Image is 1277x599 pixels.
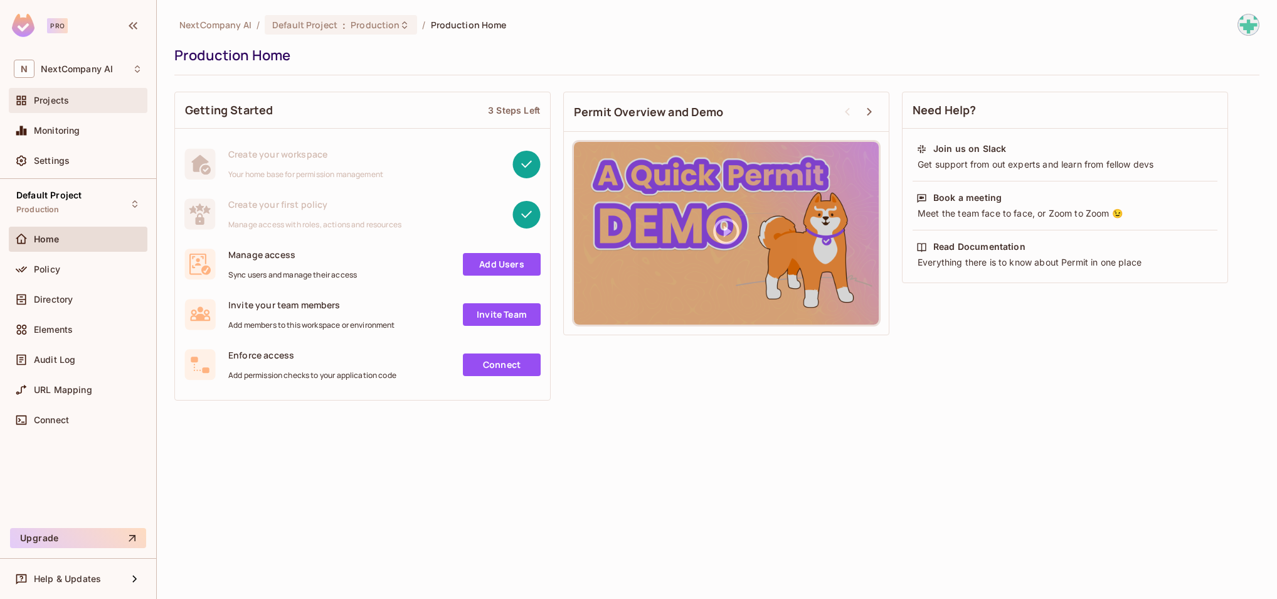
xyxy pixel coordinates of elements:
[463,253,541,276] a: Add Users
[34,355,75,365] span: Audit Log
[1238,14,1259,35] img: josh@nextcompany.io
[574,104,724,120] span: Permit Overview and Demo
[10,528,146,548] button: Upgrade
[228,270,357,280] span: Sync users and manage their access
[34,95,69,105] span: Projects
[463,353,541,376] a: Connect
[14,60,34,78] span: N
[34,294,73,305] span: Directory
[47,18,68,33] div: Pro
[228,170,383,180] span: Your home base for permission management
[228,320,395,330] span: Add members to this workspace or environment
[34,234,60,244] span: Home
[34,574,101,584] span: Help & Updates
[488,104,540,116] div: 3 Steps Left
[34,126,80,136] span: Monitoring
[933,192,1002,204] div: Book a meeting
[228,299,395,311] span: Invite your team members
[272,19,337,31] span: Default Project
[933,143,1006,155] div: Join us on Slack
[933,240,1025,253] div: Read Documentation
[228,198,401,210] span: Create your first policy
[422,19,425,31] li: /
[179,19,252,31] span: the active workspace
[16,205,60,215] span: Production
[257,19,260,31] li: /
[351,19,400,31] span: Production
[228,220,401,230] span: Manage access with roles, actions and resources
[174,46,1253,65] div: Production Home
[185,102,273,118] span: Getting Started
[342,20,346,30] span: :
[463,303,541,326] a: Invite Team
[916,207,1214,220] div: Meet the team face to face, or Zoom to Zoom 😉
[41,64,113,74] span: Workspace: NextCompany AI
[228,349,396,361] span: Enforce access
[34,415,69,425] span: Connect
[431,19,507,31] span: Production Home
[228,249,357,261] span: Manage access
[12,14,34,37] img: SReyMgAAAABJRU5ErkJggg==
[34,156,70,166] span: Settings
[16,190,82,200] span: Default Project
[34,264,60,274] span: Policy
[916,256,1214,269] div: Everything there is to know about Permit in one place
[34,385,92,395] span: URL Mapping
[228,370,396,380] span: Add permission checks to your application code
[913,102,977,118] span: Need Help?
[34,325,73,335] span: Elements
[916,158,1214,171] div: Get support from out experts and learn from fellow devs
[228,148,383,160] span: Create your workspace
